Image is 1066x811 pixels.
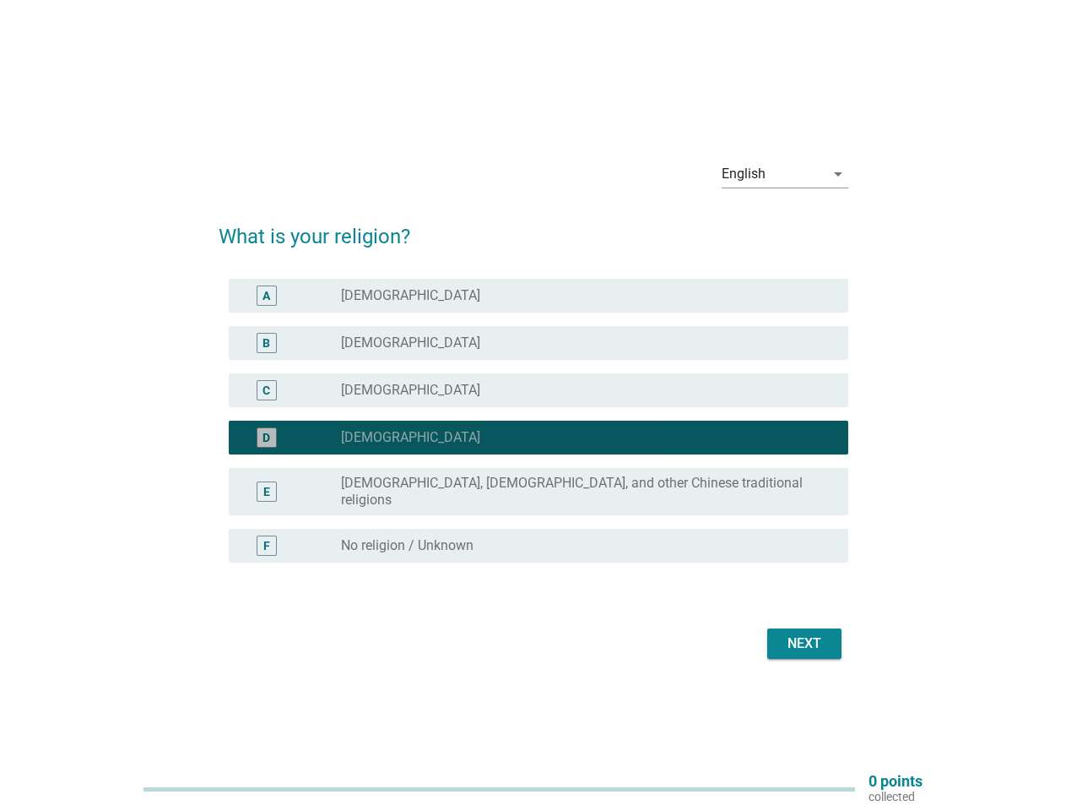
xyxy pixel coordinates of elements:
[263,537,270,555] div: F
[262,382,270,400] div: C
[341,335,480,351] label: [DEMOGRAPHIC_DATA]
[722,166,766,182] div: English
[341,382,480,399] label: [DEMOGRAPHIC_DATA]
[341,537,473,554] label: No religion / Unknown
[341,429,480,446] label: [DEMOGRAPHIC_DATA]
[868,774,923,789] p: 0 points
[828,164,848,184] i: arrow_drop_down
[262,287,270,305] div: A
[262,429,270,447] div: D
[781,634,828,654] div: Next
[767,629,841,659] button: Next
[868,789,923,804] p: collected
[263,483,270,501] div: E
[262,335,270,352] div: B
[341,475,821,509] label: [DEMOGRAPHIC_DATA], [DEMOGRAPHIC_DATA], and other Chinese traditional religions
[341,287,480,304] label: [DEMOGRAPHIC_DATA]
[219,204,848,252] h2: What is your religion?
